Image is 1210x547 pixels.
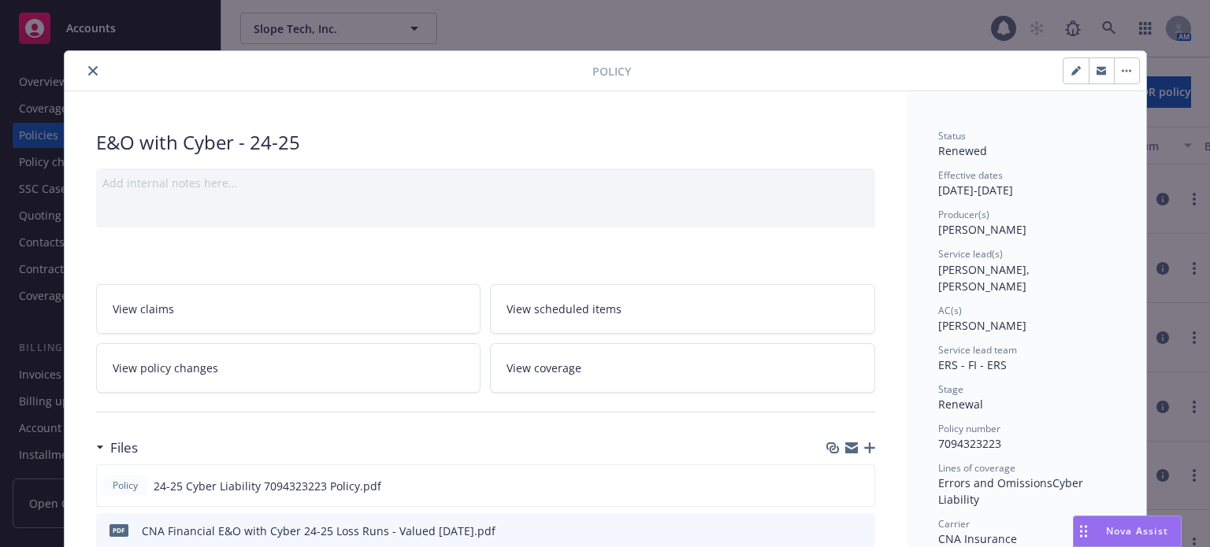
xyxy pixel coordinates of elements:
span: pdf [109,524,128,536]
span: ERS - FI - ERS [938,357,1007,372]
span: Service lead(s) [938,247,1003,261]
span: View coverage [507,360,581,376]
button: preview file [854,478,868,494]
a: View scheduled items [490,284,875,334]
a: View coverage [490,343,875,393]
span: [PERSON_NAME] [938,222,1026,237]
span: 24-25 Cyber Liability 7094323223 Policy.pdf [154,478,381,494]
a: View claims [96,284,481,334]
span: Policy [109,479,141,493]
span: View claims [113,301,174,317]
span: Lines of coverage [938,461,1015,475]
div: Add internal notes here... [102,175,869,191]
span: Service lead team [938,343,1017,357]
span: View scheduled items [507,301,622,317]
div: CNA Financial E&O with Cyber 24-25 Loss Runs - Valued [DATE].pdf [142,523,496,539]
a: View policy changes [96,343,481,393]
button: download file [829,478,841,494]
button: download file [830,523,842,539]
div: [DATE] - [DATE] [938,168,1115,198]
span: Producer(s) [938,208,989,221]
span: Renewal [938,397,983,412]
span: Renewed [938,143,987,158]
span: 7094323223 [938,436,1001,451]
span: Carrier [938,517,970,530]
div: Drag to move [1074,516,1093,546]
h3: Files [110,438,138,458]
span: Policy [592,63,631,79]
span: Policy number [938,422,1000,435]
span: View policy changes [113,360,218,376]
span: Effective dates [938,168,1003,182]
div: E&O with Cyber - 24-25 [96,129,875,156]
div: Files [96,438,138,458]
span: [PERSON_NAME] [938,318,1026,333]
button: close [84,61,102,80]
span: AC(s) [938,304,962,317]
span: [PERSON_NAME], [PERSON_NAME] [938,262,1033,294]
button: Nova Assist [1073,516,1182,547]
span: Stage [938,383,963,396]
span: Cyber Liability [938,475,1086,507]
span: CNA Insurance [938,531,1017,546]
span: Status [938,129,966,142]
span: Nova Assist [1106,524,1168,538]
span: Errors and Omissions [938,475,1052,490]
button: preview file [855,523,869,539]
